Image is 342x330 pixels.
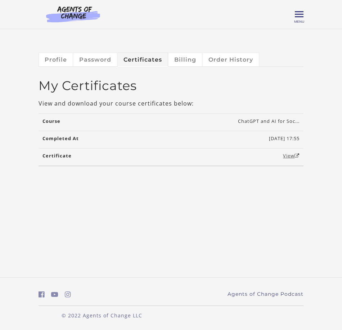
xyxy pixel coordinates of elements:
a: ViewOpen in a new window [283,152,300,159]
i: https://www.youtube.com/c/AgentsofChangeTestPrepbyMeaganMitchell (Open in a new window) [51,291,58,298]
button: Toggle menu Menu [295,10,303,19]
i: https://www.instagram.com/agentsofchangeprep/ (Open in a new window) [65,291,71,298]
p: View and download your course certificates below: [39,99,303,108]
a: Profile [39,53,73,66]
a: Agents of Change Podcast [228,290,303,298]
i: Open in a new window [294,154,300,159]
h2: My Certificates [39,78,303,93]
p: © 2022 Agents of Change LLC [39,312,165,319]
span: Toggle menu [295,14,303,15]
i: https://www.facebook.com/groups/aswbtestprep (Open in a new window) [39,291,45,298]
td: ChatGPT and AI for Soc... [39,113,303,131]
a: https://www.youtube.com/c/AgentsofChangeTestPrepbyMeaganMitchell (Open in a new window) [51,289,58,300]
a: https://www.facebook.com/groups/aswbtestprep (Open in a new window) [39,289,45,300]
span: Menu [294,19,304,23]
a: https://www.instagram.com/agentsofchangeprep/ (Open in a new window) [65,289,71,300]
a: Password [73,53,117,66]
a: Billing [168,53,202,66]
td: [DATE] 17:55 [39,131,303,148]
a: Order History [203,53,259,66]
img: Agents of Change Logo [39,6,108,22]
a: Certificates [118,53,168,67]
